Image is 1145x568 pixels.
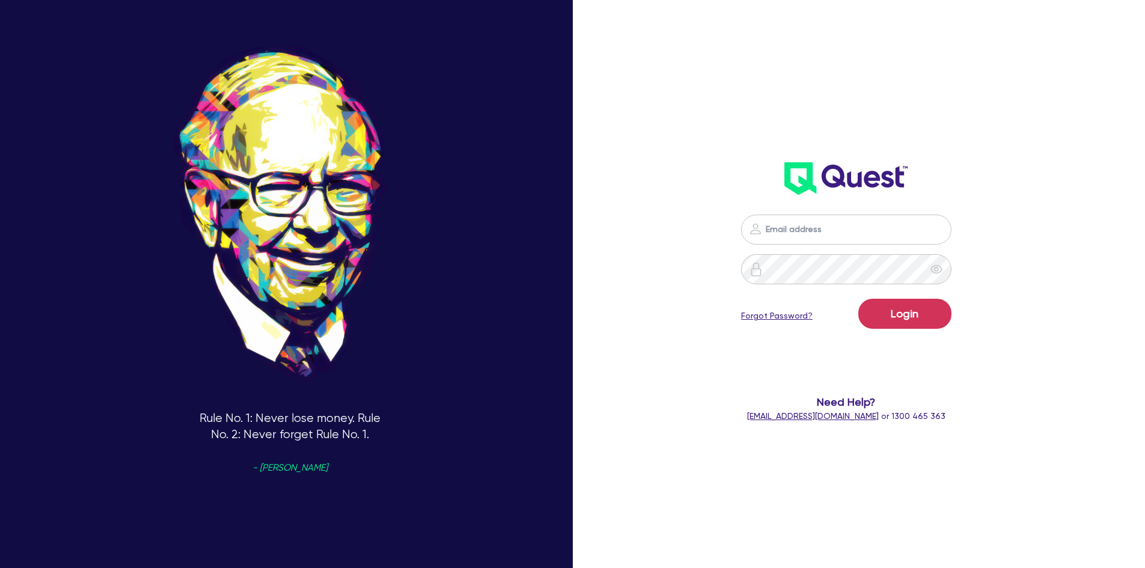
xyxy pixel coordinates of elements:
a: [EMAIL_ADDRESS][DOMAIN_NAME] [747,411,879,421]
img: wH2k97JdezQIQAAAABJRU5ErkJggg== [784,162,908,195]
span: eye [930,263,942,275]
input: Email address [741,215,951,245]
img: icon-password [749,262,763,276]
img: icon-password [748,222,763,236]
span: Need Help? [693,394,1000,410]
span: or 1300 465 363 [747,411,945,421]
a: Forgot Password? [741,310,813,322]
button: Login [858,299,951,329]
span: - [PERSON_NAME] [252,463,328,472]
